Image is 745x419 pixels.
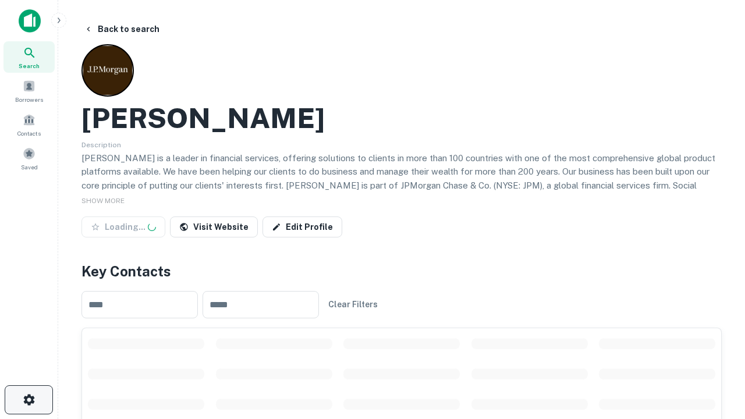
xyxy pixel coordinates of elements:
[81,101,325,135] h2: [PERSON_NAME]
[3,109,55,140] a: Contacts
[15,95,43,104] span: Borrowers
[17,129,41,138] span: Contacts
[262,216,342,237] a: Edit Profile
[324,294,382,315] button: Clear Filters
[170,216,258,237] a: Visit Website
[3,143,55,174] a: Saved
[3,75,55,106] a: Borrowers
[79,19,164,40] button: Back to search
[81,261,722,282] h4: Key Contacts
[81,141,121,149] span: Description
[19,9,41,33] img: capitalize-icon.png
[687,326,745,382] iframe: Chat Widget
[81,151,722,220] p: [PERSON_NAME] is a leader in financial services, offering solutions to clients in more than 100 c...
[19,61,40,70] span: Search
[3,41,55,73] a: Search
[81,197,125,205] span: SHOW MORE
[21,162,38,172] span: Saved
